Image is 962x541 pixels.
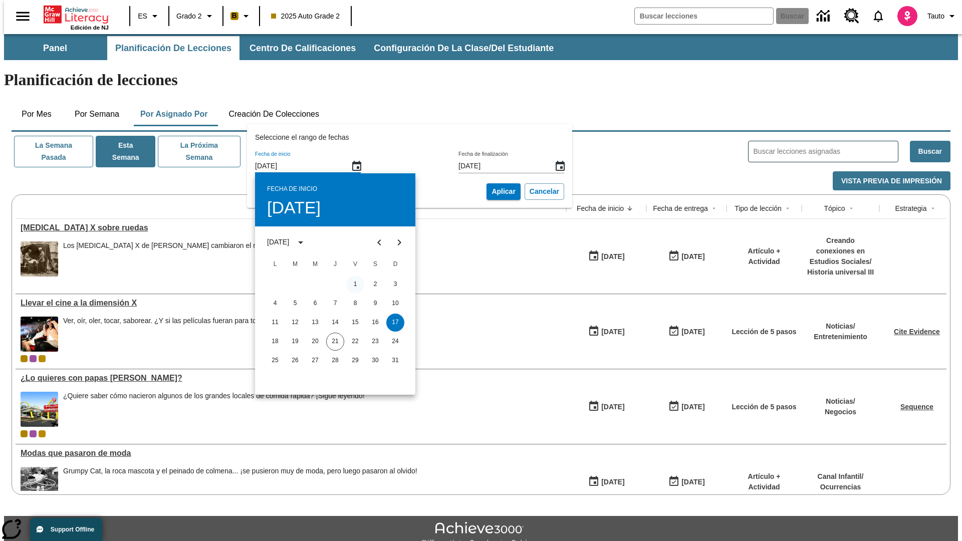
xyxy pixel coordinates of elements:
div: Rayos X sobre ruedas [21,223,561,232]
span: B [232,10,237,22]
button: Escoja un nuevo avatar [891,3,923,29]
button: Centro de calificaciones [242,36,364,60]
button: Fecha de inicio, Selecciona una fecha, agosto 17, 2025, Seleccionada [347,156,367,176]
button: 17 agosto, 2025 [386,314,404,332]
label: Fecha de inicio [255,150,291,158]
button: 3 agosto, 2025 [386,276,404,294]
button: Abrir el menú lateral [8,2,38,31]
span: sábado [366,254,384,275]
button: Sort [927,202,939,214]
button: 31 agosto, 2025 [386,352,404,370]
a: Modas que pasaron de moda, Lecciones [21,449,561,458]
div: Estrategia [895,203,926,213]
button: Support Offline [30,518,102,541]
p: Artículo + Actividad [732,246,797,267]
div: Clase actual [21,430,28,437]
button: 10 agosto, 2025 [386,295,404,313]
div: [DATE] [601,401,624,413]
p: Artículo + Actividad [732,471,797,492]
button: Día Vista Está abierto, cambiar a Año Vista [292,234,309,251]
button: Esta semana [96,136,155,167]
span: Edición de NJ [71,25,109,31]
div: Grumpy Cat, la roca mascota y el peinado de colmena... ¡se pusieron muy de moda, pero luego pasar... [63,467,417,502]
input: Buscar campo [635,8,773,24]
p: Historia universal III [807,267,874,278]
a: Rayos X sobre ruedas, Lecciones [21,223,561,232]
p: Ocurrencias [818,482,864,492]
img: avatar image [897,6,917,26]
img: El panel situado frente a los asientos rocía con agua nebulizada al feliz público en un cine equi... [21,317,58,352]
div: [DATE] [681,326,704,338]
div: Fecha de inicio [577,203,624,213]
span: ¿Quiere saber cómo nacieron algunos de los grandes locales de comida rápida? ¡Sigue leyendo! [63,392,365,427]
button: 23 agosto, 2025 [366,333,384,351]
button: Sort [845,202,857,214]
div: Clase actual [21,355,28,362]
div: [DATE] [681,250,704,263]
a: Cite Evidence [894,328,940,336]
button: 27 agosto, 2025 [306,352,324,370]
span: Fecha de inicio [267,181,317,197]
div: Portada [44,4,109,31]
button: 12 agosto, 2025 [286,314,304,332]
button: 07/03/26: Último día en que podrá accederse la lección [665,397,708,416]
button: 2 agosto, 2025 [366,276,384,294]
input: Buscar lecciones asignadas [754,144,898,159]
a: ¿Lo quieres con papas fritas?, Lecciones [21,374,561,383]
button: 29 agosto, 2025 [346,352,364,370]
span: Tauto [927,11,944,22]
button: Creación de colecciones [220,102,327,126]
p: Canal Infantil / [818,471,864,482]
h4: [DATE] [267,197,321,218]
span: Ver, oír, oler, tocar, saborear. ¿Y si las películas fueran para todos los sentidos? [63,317,311,352]
button: Sort [624,202,636,214]
div: ¿Quiere saber cómo nacieron algunos de los grandes locales de comida rápida? ¡Sigue leyendo! [63,392,365,400]
button: 15 agosto, 2025 [346,314,364,332]
div: New 2025 class [39,355,46,362]
div: [DATE] [267,237,289,247]
button: 30 agosto, 2025 [366,352,384,370]
div: Grumpy Cat, la roca mascota y el peinado de colmena... ¡se pusieron muy de moda, pero luego pasar... [63,467,417,475]
p: Lección de 5 pasos [732,327,796,337]
button: Por asignado por [132,102,216,126]
div: OL 2025 Auto Grade 3 [30,355,37,362]
button: 20 agosto, 2025 [306,333,324,351]
p: Noticias / [814,321,867,332]
span: lunes [266,254,284,275]
button: Lenguaje: ES, Selecciona un idioma [133,7,165,25]
img: Uno de los primeros locales de McDonald's, con el icónico letrero rojo y los arcos amarillos. [21,392,58,427]
a: Notificaciones [865,3,891,29]
span: jueves [326,254,344,275]
div: New 2025 class [39,430,46,437]
span: Los rayos X de Marie Curie cambiaron el mundo de la medicina. [63,241,324,277]
button: 9 agosto, 2025 [366,295,384,313]
a: Llevar el cine a la dimensión X, Lecciones [21,299,561,308]
button: 25 agosto, 2025 [266,352,284,370]
button: 08/18/25: Primer día en que estuvo disponible la lección [585,322,628,341]
button: Por semana [67,102,127,126]
div: Subbarra de navegación [4,36,563,60]
div: [DATE] [601,250,624,263]
a: Centro de recursos, Se abrirá en una pestaña nueva. [838,3,865,30]
span: 2025 Auto Grade 2 [271,11,340,22]
div: Tópico [824,203,845,213]
p: Entretenimiento [814,332,867,342]
button: La semana pasada [14,136,93,167]
button: 06/30/26: Último día en que podrá accederse la lección [665,472,708,491]
button: 07/19/25: Primer día en que estuvo disponible la lección [585,472,628,491]
button: mes anterior [369,232,389,252]
div: [DATE] [681,476,704,488]
div: Fecha de entrega [653,203,708,213]
div: OL 2025 Auto Grade 3 [30,430,37,437]
div: Los [MEDICAL_DATA] X de [PERSON_NAME] cambiaron el mundo de la medicina. [63,241,324,250]
button: 13 agosto, 2025 [306,314,324,332]
button: 26 agosto, 2025 [286,352,304,370]
img: Foto en blanco y negro de dos personas uniformadas colocando a un hombre en una máquina de rayos ... [21,241,58,277]
button: Buscar [910,141,950,162]
div: Subbarra de navegación [4,34,958,60]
